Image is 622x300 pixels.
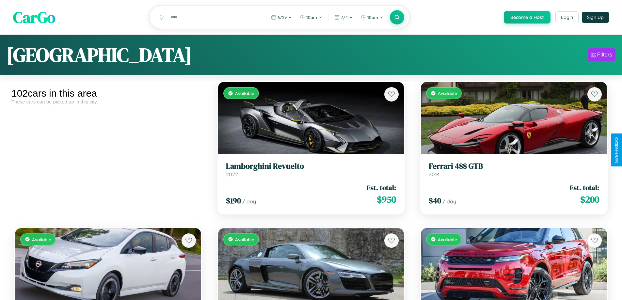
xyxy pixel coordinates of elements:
[226,171,238,178] span: 2022
[504,11,550,24] button: Become a Host
[429,195,441,206] span: $ 40
[614,137,619,163] div: Give Feedback
[597,52,612,58] div: Filters
[235,90,254,96] span: Available
[367,15,378,20] span: 10am
[377,193,396,206] span: $ 950
[429,171,440,178] span: 2014
[588,48,615,61] button: Filters
[429,162,599,178] a: Ferrari 488 GTB2014
[570,183,599,192] span: Est. total:
[555,11,579,23] button: Login
[358,12,387,23] button: 10am
[226,162,396,178] a: Lamborghini Revuelto2022
[306,15,317,20] span: 10am
[278,15,287,20] span: 6 / 29
[11,88,205,99] div: 102 cars in this area
[331,12,356,23] button: 7/4
[226,195,241,206] span: $ 190
[235,237,254,242] span: Available
[429,162,599,171] h3: Ferrari 488 GTB
[582,12,609,23] button: Sign Up
[296,12,326,23] button: 10am
[226,162,396,171] h3: Lamborghini Revuelto
[242,198,256,205] span: / day
[341,15,348,20] span: 7 / 4
[367,183,396,192] span: Est. total:
[13,7,56,28] span: CarGo
[438,237,457,242] span: Available
[268,12,295,23] button: 6/29
[438,90,457,96] span: Available
[32,237,51,242] span: Available
[442,198,456,205] span: / day
[580,193,599,206] span: $ 200
[11,99,205,104] div: These cars can be picked up in this city.
[7,41,192,68] h1: [GEOGRAPHIC_DATA]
